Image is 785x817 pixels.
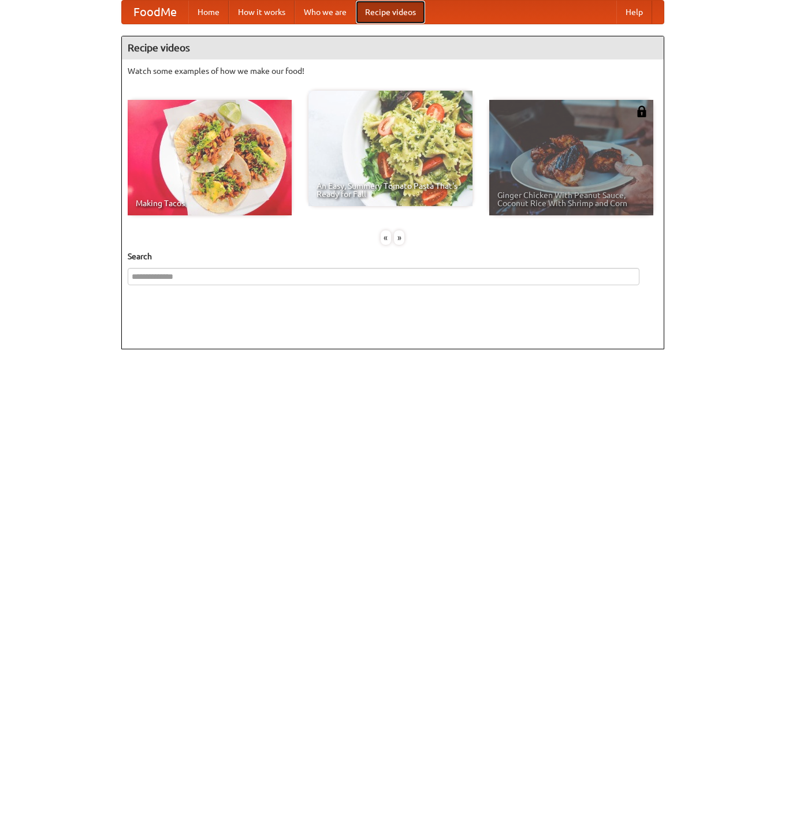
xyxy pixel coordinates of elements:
a: FoodMe [122,1,188,24]
div: » [394,230,404,245]
span: An Easy, Summery Tomato Pasta That's Ready for Fall [317,182,464,198]
a: How it works [229,1,295,24]
span: Making Tacos [136,199,284,207]
p: Watch some examples of how we make our food! [128,65,658,77]
a: Recipe videos [356,1,425,24]
h4: Recipe videos [122,36,664,59]
a: An Easy, Summery Tomato Pasta That's Ready for Fall [308,91,473,206]
h5: Search [128,251,658,262]
a: Home [188,1,229,24]
div: « [381,230,391,245]
a: Help [616,1,652,24]
img: 483408.png [636,106,648,117]
a: Making Tacos [128,100,292,215]
a: Who we are [295,1,356,24]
